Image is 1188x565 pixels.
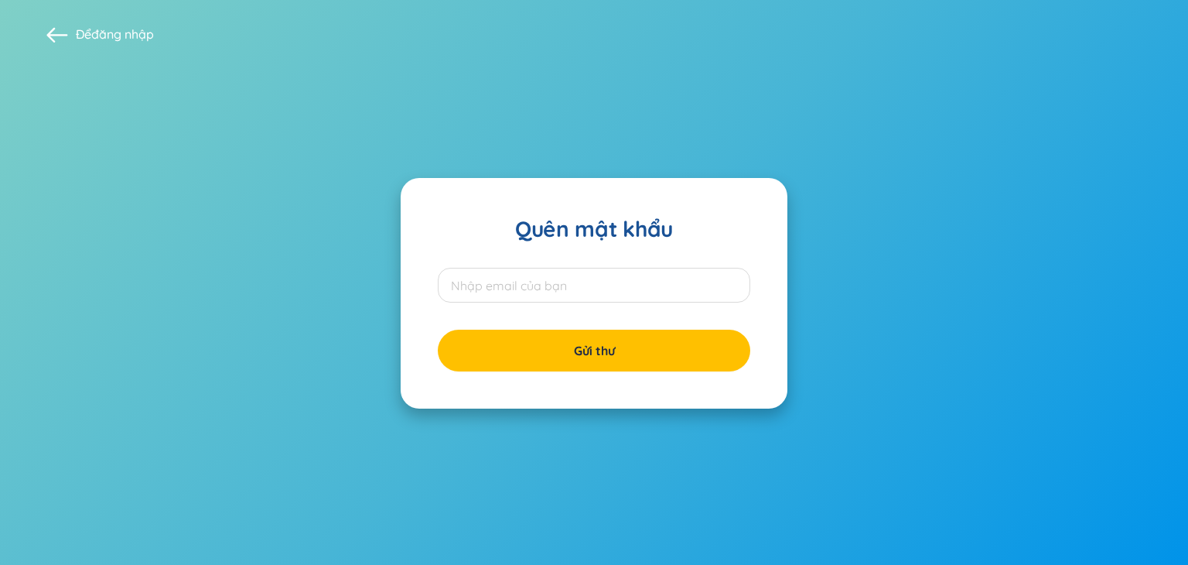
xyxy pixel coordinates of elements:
button: Gửi thư [438,330,750,372]
a: đăng nhập [91,26,154,42]
font: Gửi thư [574,343,615,358]
font: Để [76,26,91,42]
input: Nhập email của bạn [438,268,750,303]
font: Quên mật khẩu [515,215,673,242]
